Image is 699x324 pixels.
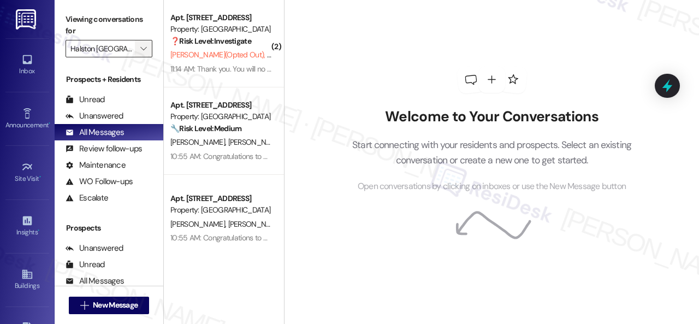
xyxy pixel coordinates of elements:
div: Apt. [STREET_ADDRESS] [170,193,271,204]
span: • [49,120,50,127]
input: All communities [70,40,135,57]
a: Insights • [5,211,49,241]
img: ResiDesk Logo [16,9,38,30]
div: All Messages [66,127,124,138]
label: Viewing conversations for [66,11,152,40]
div: Review follow-ups [66,143,142,155]
div: Escalate [66,192,108,204]
div: Property: [GEOGRAPHIC_DATA] [170,23,271,35]
p: Start connecting with your residents and prospects. Select an existing conversation or create a n... [336,137,648,168]
div: Prospects [55,222,163,234]
div: Apt. [STREET_ADDRESS] [170,12,271,23]
span: • [38,227,39,234]
div: Unread [66,259,105,270]
a: Inbox [5,50,49,80]
button: New Message [69,297,150,314]
span: [PERSON_NAME] [228,137,283,147]
div: WO Follow-ups [66,176,133,187]
span: New Message [93,299,138,311]
strong: 🔧 Risk Level: Medium [170,123,241,133]
div: Prospects + Residents [55,74,163,85]
a: Buildings [5,265,49,294]
span: [PERSON_NAME] [170,137,228,147]
i:  [140,44,146,53]
span: [PERSON_NAME] (Opted Out) [170,50,267,60]
a: Site Visit • [5,158,49,187]
div: 11:14 AM: Thank you. You will no longer receive texts from this thread. Please reply with 'UNSTOP... [170,64,685,74]
div: Apt. [STREET_ADDRESS] [170,99,271,111]
strong: ❓ Risk Level: Investigate [170,36,251,46]
div: Property: [GEOGRAPHIC_DATA] [170,111,271,122]
i:  [80,301,88,310]
span: [PERSON_NAME] [228,219,283,229]
div: All Messages [66,275,124,287]
div: Unread [66,94,105,105]
h2: Welcome to Your Conversations [336,108,648,126]
span: • [39,173,41,181]
div: Property: [GEOGRAPHIC_DATA] [170,204,271,216]
div: Maintenance [66,160,126,171]
div: Unanswered [66,243,123,254]
div: Unanswered [66,110,123,122]
span: [PERSON_NAME] [170,219,228,229]
span: Open conversations by clicking on inboxes or use the New Message button [358,180,626,193]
